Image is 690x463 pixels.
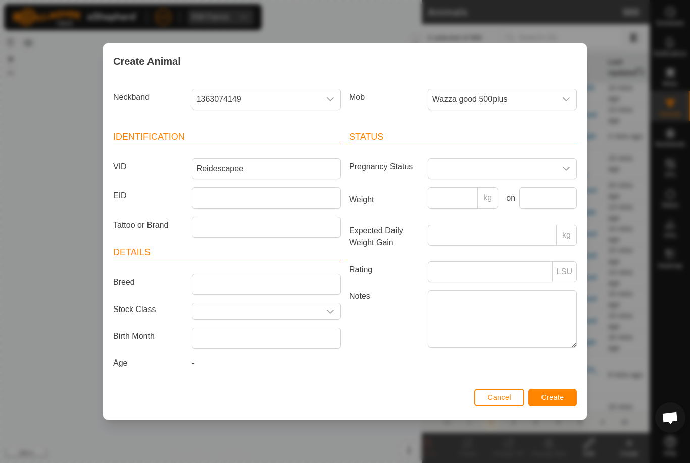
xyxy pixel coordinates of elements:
label: Neckband [109,89,188,106]
span: Create [541,393,564,401]
span: 1363074149 [192,89,320,110]
div: dropdown trigger [556,89,576,110]
label: Tattoo or Brand [109,217,188,234]
div: Open chat [655,402,685,433]
label: Breed [109,274,188,291]
label: Stock Class [109,303,188,316]
header: Details [113,246,341,260]
span: Wazza good 500plus [428,89,556,110]
button: Cancel [474,389,524,406]
label: Notes [345,290,424,347]
label: on [502,192,515,204]
p-inputgroup-addon: LSU [553,261,577,282]
p-inputgroup-addon: kg [478,187,498,209]
label: Pregnancy Status [345,158,424,175]
header: Identification [113,130,341,144]
span: Create Animal [113,54,181,69]
p-inputgroup-addon: kg [557,225,577,246]
div: dropdown trigger [556,159,576,179]
label: Weight [345,187,424,213]
label: VID [109,158,188,175]
header: Status [349,130,577,144]
button: Create [528,389,577,406]
label: EID [109,187,188,204]
span: - [192,358,194,367]
div: dropdown trigger [320,303,340,319]
span: Cancel [487,393,511,401]
div: dropdown trigger [320,89,340,110]
label: Age [109,357,188,369]
label: Birth Month [109,328,188,345]
label: Rating [345,261,424,278]
label: Mob [345,89,424,106]
label: Expected Daily Weight Gain [345,225,424,249]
